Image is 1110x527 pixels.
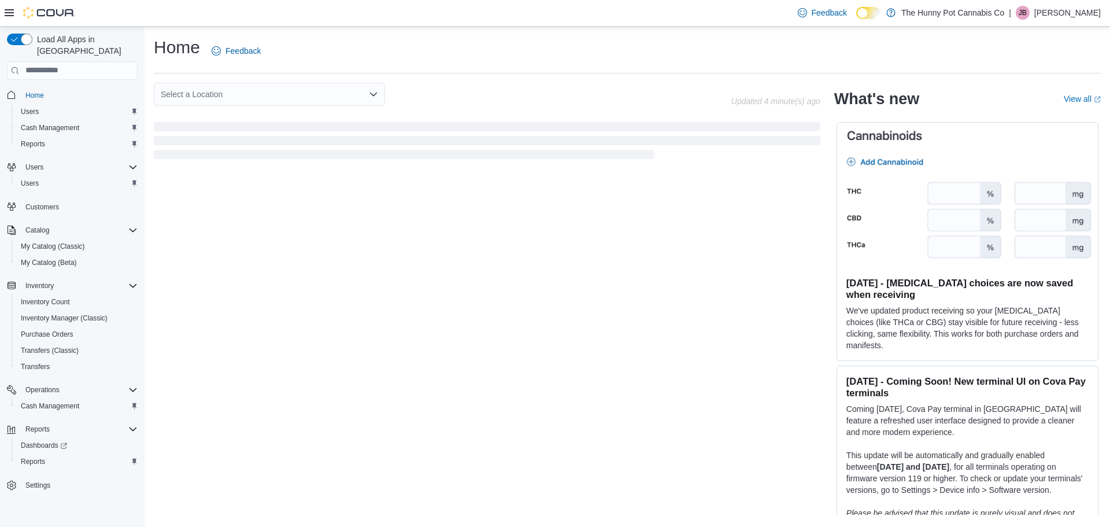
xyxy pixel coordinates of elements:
[12,238,142,255] button: My Catalog (Classic)
[21,223,138,237] span: Catalog
[1034,6,1101,20] p: [PERSON_NAME]
[12,294,142,310] button: Inventory Count
[834,90,919,108] h2: What's new
[16,105,138,119] span: Users
[21,89,49,102] a: Home
[21,279,138,293] span: Inventory
[12,136,142,152] button: Reports
[16,311,112,325] a: Inventory Manager (Classic)
[25,91,44,100] span: Home
[12,326,142,342] button: Purchase Orders
[2,159,142,175] button: Users
[16,327,138,341] span: Purchase Orders
[21,314,108,323] span: Inventory Manager (Classic)
[25,163,43,172] span: Users
[12,437,142,454] a: Dashboards
[16,455,50,469] a: Reports
[16,438,72,452] a: Dashboards
[21,88,138,102] span: Home
[2,477,142,493] button: Settings
[21,346,79,355] span: Transfers (Classic)
[21,401,79,411] span: Cash Management
[25,202,59,212] span: Customers
[21,123,79,132] span: Cash Management
[1016,6,1030,20] div: Jessie Britton
[21,422,54,436] button: Reports
[21,279,58,293] button: Inventory
[21,107,39,116] span: Users
[25,385,60,395] span: Operations
[846,403,1089,438] p: Coming [DATE], Cova Pay terminal in [GEOGRAPHIC_DATA] will feature a refreshed user interface des...
[21,258,77,267] span: My Catalog (Beta)
[12,104,142,120] button: Users
[21,223,54,237] button: Catalog
[16,121,84,135] a: Cash Management
[21,139,45,149] span: Reports
[16,137,138,151] span: Reports
[25,481,50,490] span: Settings
[16,105,43,119] a: Users
[846,375,1089,399] h3: [DATE] - Coming Soon! New terminal UI on Cova Pay terminals
[12,359,142,375] button: Transfers
[846,449,1089,496] p: This update will be automatically and gradually enabled between , for all terminals operating on ...
[856,19,857,20] span: Dark Mode
[225,45,261,57] span: Feedback
[21,297,70,307] span: Inventory Count
[32,34,138,57] span: Load All Apps in [GEOGRAPHIC_DATA]
[12,175,142,191] button: Users
[21,441,67,450] span: Dashboards
[21,160,48,174] button: Users
[25,425,50,434] span: Reports
[793,1,852,24] a: Feedback
[16,360,138,374] span: Transfers
[23,7,75,19] img: Cova
[16,455,138,469] span: Reports
[16,121,138,135] span: Cash Management
[207,39,265,62] a: Feedback
[16,137,50,151] a: Reports
[1009,6,1011,20] p: |
[7,82,138,524] nav: Complex example
[21,330,73,339] span: Purchase Orders
[856,7,880,19] input: Dark Mode
[154,36,200,59] h1: Home
[16,327,78,341] a: Purchase Orders
[846,305,1089,351] p: We've updated product receiving so your [MEDICAL_DATA] choices (like THCa or CBG) stay visible fo...
[16,311,138,325] span: Inventory Manager (Classic)
[21,422,138,436] span: Reports
[2,421,142,437] button: Reports
[21,478,55,492] a: Settings
[2,87,142,104] button: Home
[12,120,142,136] button: Cash Management
[16,360,54,374] a: Transfers
[21,383,138,397] span: Operations
[21,200,64,214] a: Customers
[16,256,82,270] a: My Catalog (Beta)
[2,198,142,215] button: Customers
[16,344,83,358] a: Transfers (Classic)
[21,478,138,492] span: Settings
[12,342,142,359] button: Transfers (Classic)
[16,176,138,190] span: Users
[1019,6,1027,20] span: JB
[16,239,90,253] a: My Catalog (Classic)
[25,226,49,235] span: Catalog
[16,438,138,452] span: Dashboards
[16,399,138,413] span: Cash Management
[877,462,949,471] strong: [DATE] and [DATE]
[1094,96,1101,103] svg: External link
[16,344,138,358] span: Transfers (Classic)
[901,6,1004,20] p: The Hunny Pot Cannabis Co
[21,383,64,397] button: Operations
[2,278,142,294] button: Inventory
[1064,94,1101,104] a: View allExternal link
[16,256,138,270] span: My Catalog (Beta)
[846,277,1089,300] h3: [DATE] - [MEDICAL_DATA] choices are now saved when receiving
[812,7,847,19] span: Feedback
[21,200,138,214] span: Customers
[21,362,50,371] span: Transfers
[369,90,378,99] button: Open list of options
[2,382,142,398] button: Operations
[21,160,138,174] span: Users
[25,281,54,290] span: Inventory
